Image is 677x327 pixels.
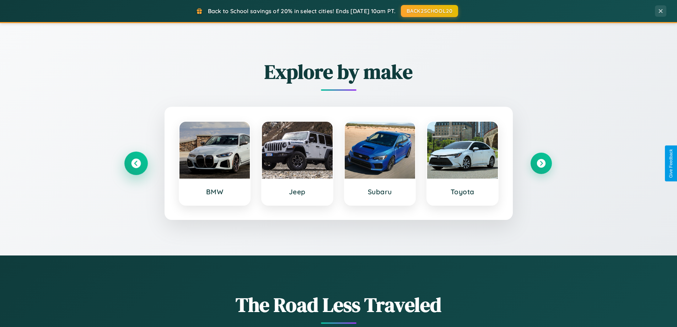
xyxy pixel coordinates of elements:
[187,188,243,196] h3: BMW
[352,188,408,196] h3: Subaru
[269,188,326,196] h3: Jeep
[434,188,491,196] h3: Toyota
[401,5,458,17] button: BACK2SCHOOL20
[125,291,552,318] h1: The Road Less Traveled
[668,149,673,178] div: Give Feedback
[125,58,552,85] h2: Explore by make
[208,7,396,15] span: Back to School savings of 20% in select cities! Ends [DATE] 10am PT.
